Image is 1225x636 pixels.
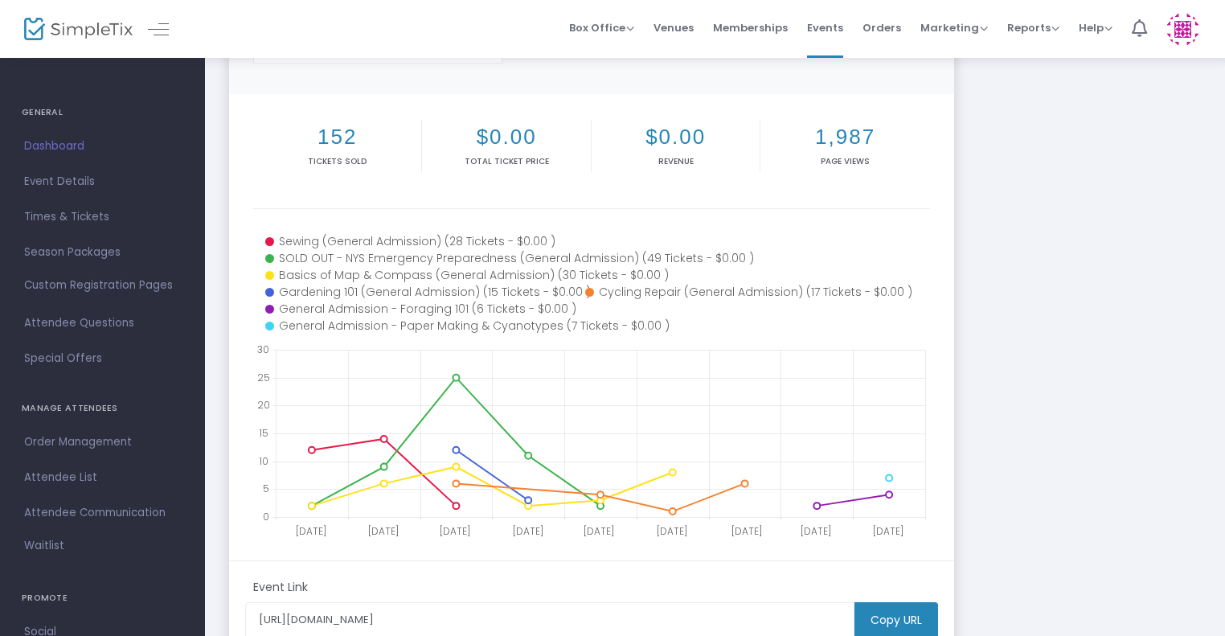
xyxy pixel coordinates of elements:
text: 0 [263,510,269,523]
p: Total Ticket Price [425,155,587,167]
m-panel-subtitle: Event Link [253,579,308,596]
text: [DATE] [873,524,903,538]
h2: 1,987 [764,125,926,150]
span: Attendee Questions [24,313,181,334]
text: 25 [257,370,270,384]
text: [DATE] [584,524,614,538]
span: Box Office [569,20,634,35]
h4: PROMOTE [22,582,183,614]
span: Times & Tickets [24,207,181,228]
span: Dashboard [24,136,181,157]
span: Special Offers [24,348,181,369]
span: Events [807,7,843,48]
text: 30 [257,343,269,356]
text: [DATE] [440,524,470,538]
text: [DATE] [657,524,687,538]
span: Season Packages [24,242,181,263]
text: [DATE] [296,524,326,538]
h4: GENERAL [22,96,183,129]
span: Custom Registration Pages [24,277,173,293]
text: 15 [259,426,268,440]
span: Help [1079,20,1112,35]
h2: 152 [256,125,418,150]
span: Event Details [24,171,181,192]
span: Attendee List [24,467,181,488]
span: Attendee Communication [24,503,181,523]
span: Memberships [713,7,788,48]
p: Page Views [764,155,926,167]
p: Tickets sold [256,155,418,167]
text: 20 [257,398,270,412]
text: 10 [259,453,268,467]
h4: MANAGE ATTENDEES [22,392,183,425]
p: Revenue [595,155,756,167]
span: Venues [653,7,694,48]
span: Marketing [920,20,988,35]
span: Orders [862,7,901,48]
text: [DATE] [801,524,831,538]
h2: $0.00 [425,125,587,150]
span: Order Management [24,432,181,453]
text: [DATE] [731,524,762,538]
text: [DATE] [368,524,399,538]
span: Waitlist [24,538,64,554]
text: [DATE] [513,524,543,538]
h2: $0.00 [595,125,756,150]
text: 5 [263,482,269,495]
span: Reports [1007,20,1059,35]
